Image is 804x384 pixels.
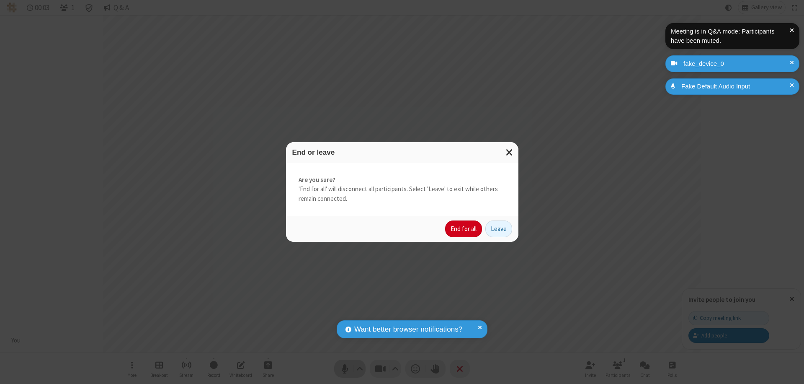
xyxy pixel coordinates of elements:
strong: Are you sure? [299,175,506,185]
div: fake_device_0 [680,59,793,69]
div: Fake Default Audio Input [678,82,793,91]
div: 'End for all' will disconnect all participants. Select 'Leave' to exit while others remain connec... [286,163,518,216]
div: Meeting is in Q&A mode: Participants have been muted. [671,27,790,46]
button: Leave [485,221,512,237]
button: End for all [445,221,482,237]
span: Want better browser notifications? [354,324,462,335]
button: Close modal [501,142,518,163]
h3: End or leave [292,148,512,156]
